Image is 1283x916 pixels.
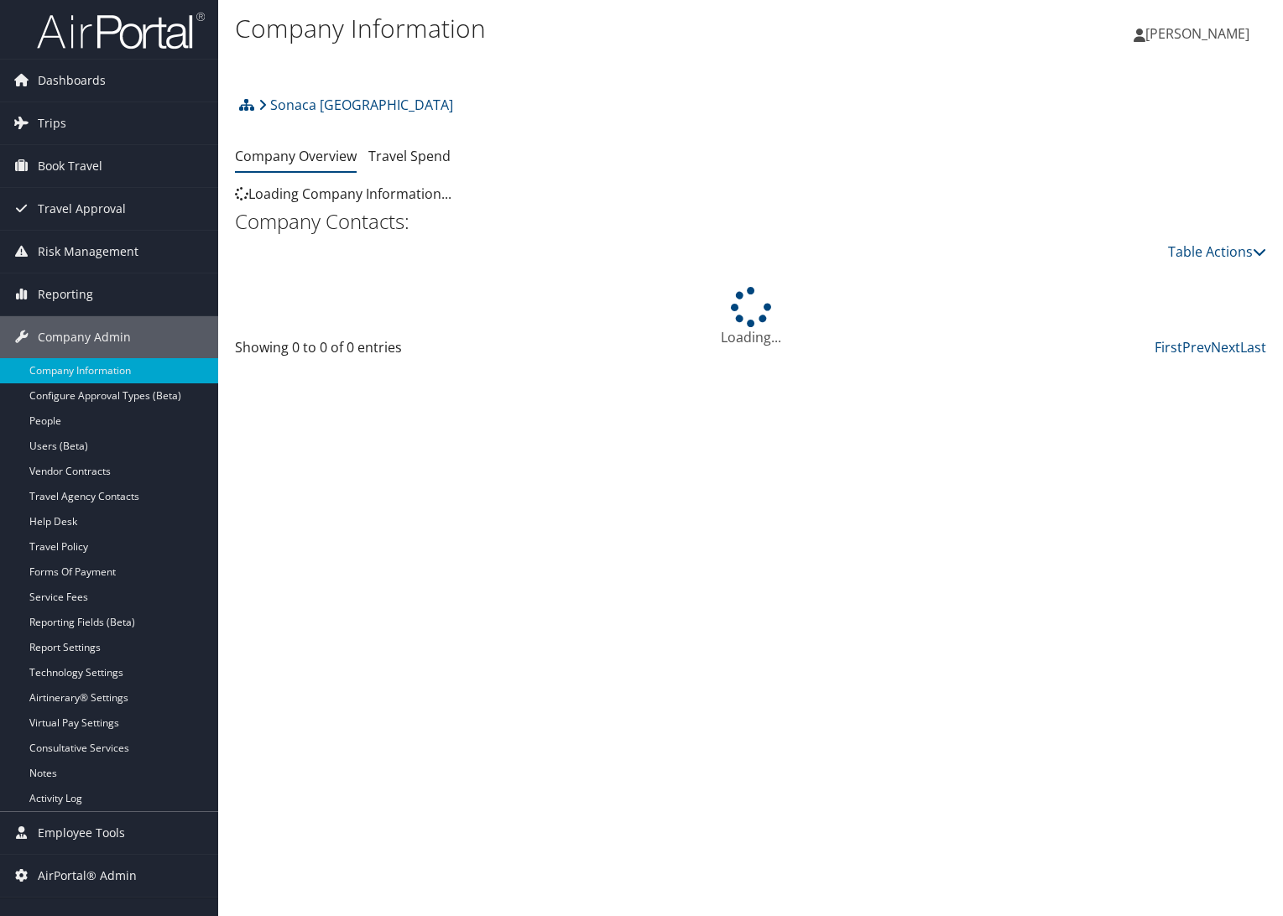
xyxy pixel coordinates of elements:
[235,147,357,165] a: Company Overview
[1155,338,1182,357] a: First
[235,287,1266,347] div: Loading...
[1211,338,1240,357] a: Next
[1145,24,1249,43] span: [PERSON_NAME]
[38,60,106,101] span: Dashboards
[1182,338,1211,357] a: Prev
[1240,338,1266,357] a: Last
[235,207,1266,236] h2: Company Contacts:
[38,145,102,187] span: Book Travel
[38,188,126,230] span: Travel Approval
[1134,8,1266,59] a: [PERSON_NAME]
[235,337,474,366] div: Showing 0 to 0 of 0 entries
[38,102,66,144] span: Trips
[235,11,922,46] h1: Company Information
[38,812,125,854] span: Employee Tools
[38,855,137,897] span: AirPortal® Admin
[1168,242,1266,261] a: Table Actions
[258,88,453,122] a: Sonaca [GEOGRAPHIC_DATA]
[38,231,138,273] span: Risk Management
[38,316,131,358] span: Company Admin
[37,11,205,50] img: airportal-logo.png
[368,147,451,165] a: Travel Spend
[38,273,93,315] span: Reporting
[235,185,451,203] span: Loading Company Information...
